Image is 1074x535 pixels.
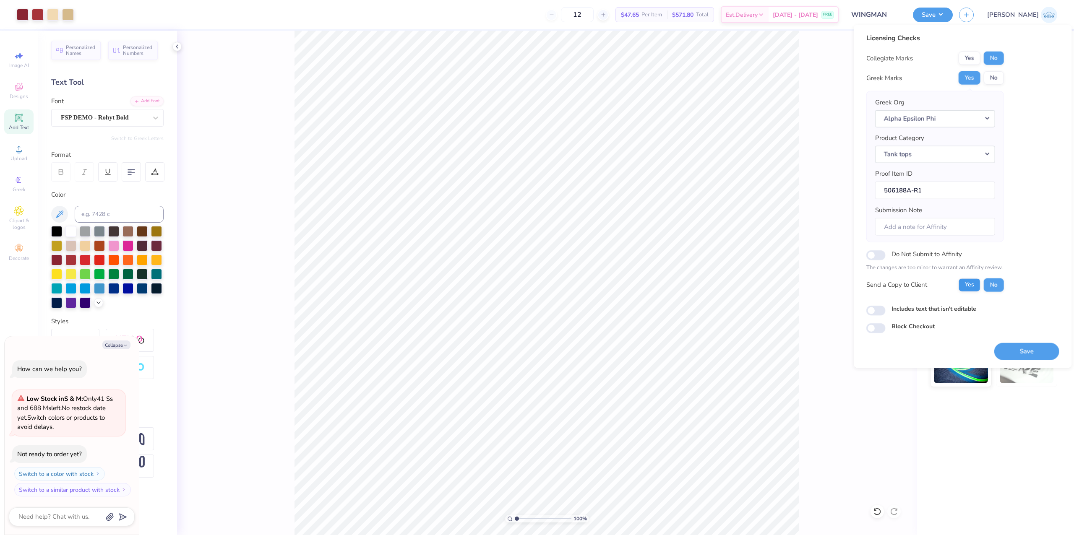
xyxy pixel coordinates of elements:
[573,515,587,522] span: 100 %
[123,44,153,56] span: Personalized Numbers
[14,483,131,496] button: Switch to a similar product with stock
[913,8,953,22] button: Save
[17,404,106,422] span: No restock date yet.
[61,335,90,345] img: Stroke
[875,145,995,163] button: Tank tops
[115,335,145,345] img: Shadow
[10,93,28,100] span: Designs
[75,206,164,223] input: e.g. 7428 c
[987,10,1039,20] span: [PERSON_NAME]
[121,487,126,492] img: Switch to a similar product with stock
[984,52,1004,65] button: No
[51,150,164,160] div: Format
[9,124,29,131] span: Add Text
[26,395,83,403] strong: Low Stock in S & M :
[130,96,164,106] div: Add Font
[875,205,922,215] label: Submission Note
[875,110,995,127] button: Alpha Epsilon Phi
[9,255,29,262] span: Decorate
[17,395,113,431] span: Only 41 Ss and 688 Ms left. Switch colors or products to avoid delays.
[984,71,1004,85] button: No
[561,7,594,22] input: – –
[641,10,662,19] span: Per Item
[621,10,639,19] span: $47.65
[866,53,913,63] div: Collegiate Marks
[959,278,980,291] button: Yes
[10,155,27,162] span: Upload
[1041,7,1057,23] img: Josephine Amber Orros
[51,96,64,106] label: Font
[66,44,96,56] span: Personalized Names
[823,12,832,18] span: FREE
[672,10,693,19] span: $571.80
[95,471,100,476] img: Switch to a color with stock
[17,365,82,373] div: How can we help you?
[875,98,905,107] label: Greek Org
[726,10,758,19] span: Est. Delivery
[51,77,164,88] div: Text Tool
[4,217,34,231] span: Clipart & logos
[892,304,976,313] label: Includes text that isn't editable
[866,264,1004,272] p: The changes are too minor to warrant an Affinity review.
[845,6,907,23] input: Untitled Design
[875,218,995,236] input: Add a note for Affinity
[987,7,1057,23] a: [PERSON_NAME]
[866,280,927,290] div: Send a Copy to Client
[51,190,164,200] div: Color
[984,278,1004,291] button: No
[892,249,962,260] label: Do Not Submit to Affinity
[17,450,82,458] div: Not ready to order yet?
[696,10,709,19] span: Total
[773,10,818,19] span: [DATE] - [DATE]
[959,52,980,65] button: Yes
[892,322,935,330] label: Block Checkout
[14,467,105,480] button: Switch to a color with stock
[994,343,1059,360] button: Save
[959,71,980,85] button: Yes
[9,62,29,69] span: Image AI
[111,135,164,142] button: Switch to Greek Letters
[866,33,1004,43] div: Licensing Checks
[875,133,924,143] label: Product Category
[866,73,902,83] div: Greek Marks
[13,186,26,193] span: Greek
[875,169,912,179] label: Proof Item ID
[102,340,130,349] button: Collapse
[51,317,164,326] div: Styles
